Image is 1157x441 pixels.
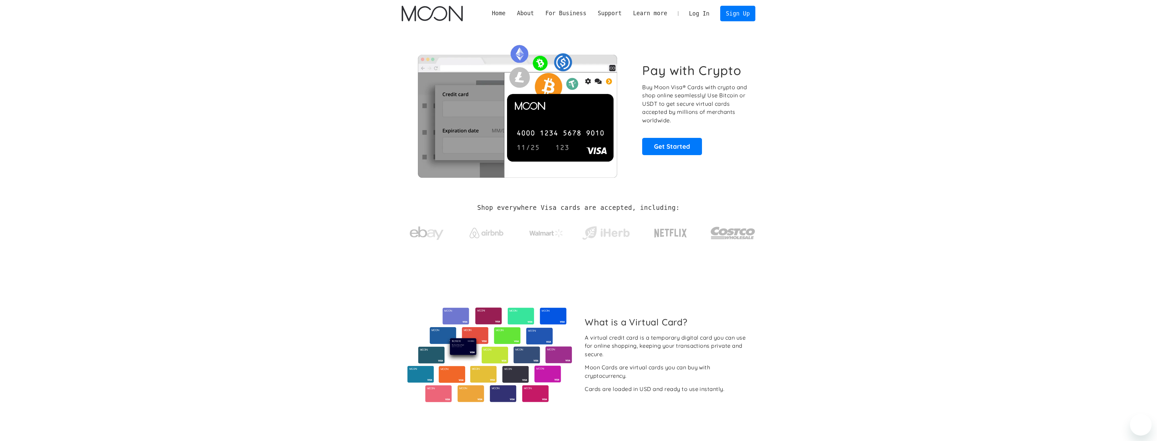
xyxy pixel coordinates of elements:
[1130,414,1152,436] iframe: زر إطلاق نافذة المراسلة
[640,218,701,245] a: Netflix
[683,6,715,21] a: Log In
[581,224,631,242] img: iHerb
[402,6,463,21] img: Moon Logo
[642,63,741,78] h1: Pay with Crypto
[470,228,503,238] img: Airbnb
[486,9,511,18] a: Home
[710,220,756,246] img: Costco
[529,229,563,237] img: Walmart
[642,138,702,155] a: Get Started
[585,317,750,327] h2: What is a Virtual Card?
[598,9,622,18] div: Support
[710,214,756,249] a: Costco
[627,9,673,18] div: Learn more
[654,225,687,242] img: Netflix
[585,334,750,359] div: A virtual credit card is a temporary digital card you can use for online shopping, keeping your t...
[592,9,627,18] div: Support
[521,222,571,241] a: Walmart
[642,83,748,125] p: Buy Moon Visa® Cards with crypto and shop online seamlessly! Use Bitcoin or USDT to get secure vi...
[477,204,680,212] h2: Shop everywhere Visa cards are accepted, including:
[540,9,592,18] div: For Business
[410,223,444,244] img: ebay
[402,6,463,21] a: home
[406,308,573,402] img: Virtual cards from Moon
[517,9,534,18] div: About
[585,363,750,380] div: Moon Cards are virtual cards you can buy with cryptocurrency.
[511,9,539,18] div: About
[402,216,452,247] a: ebay
[545,9,586,18] div: For Business
[402,40,633,177] img: Moon Cards let you spend your crypto anywhere Visa is accepted.
[633,9,667,18] div: Learn more
[585,385,724,393] div: Cards are loaded in USD and ready to use instantly.
[461,221,511,242] a: Airbnb
[581,218,631,245] a: iHerb
[720,6,755,21] a: Sign Up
